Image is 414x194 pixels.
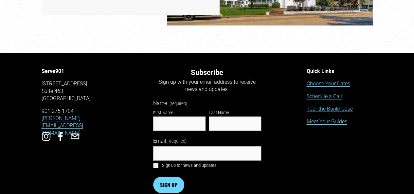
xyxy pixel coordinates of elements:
a: jeff@serve901.org [70,132,80,141]
a: Schedule a Call [306,93,342,100]
p: 901.275.1704 [42,108,122,137]
span: Sign up for news and updates [162,163,217,168]
p: [STREET_ADDRESS] Suite 463 [GEOGRAPHIC_DATA] [42,80,122,102]
button: SIGN UPSIGN UP [153,177,185,193]
strong: Quick Links [306,68,334,74]
a: Tour the Bunkhouse [306,105,352,113]
strong: Serve901 [42,68,64,74]
a: Instagram [42,132,51,141]
span: Name [153,100,167,107]
span: Email [153,137,166,145]
span: (required) [170,102,187,106]
span: (required) [169,138,187,144]
a: Meet Your Guides [306,118,347,125]
span: SIGN UP [160,181,177,189]
div: First Name [153,110,206,116]
strong: Subscribe [191,68,223,77]
a: Choose Your Dates [306,80,350,87]
a: [PERSON_NAME][EMAIL_ADDRESS][DOMAIN_NAME] [42,115,122,137]
a: Facebook [56,132,65,141]
div: Last Name [209,110,261,116]
input: Sign up for news and updates [153,163,158,168]
p: Sign up with your email address to receive news and updates. [153,79,261,93]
